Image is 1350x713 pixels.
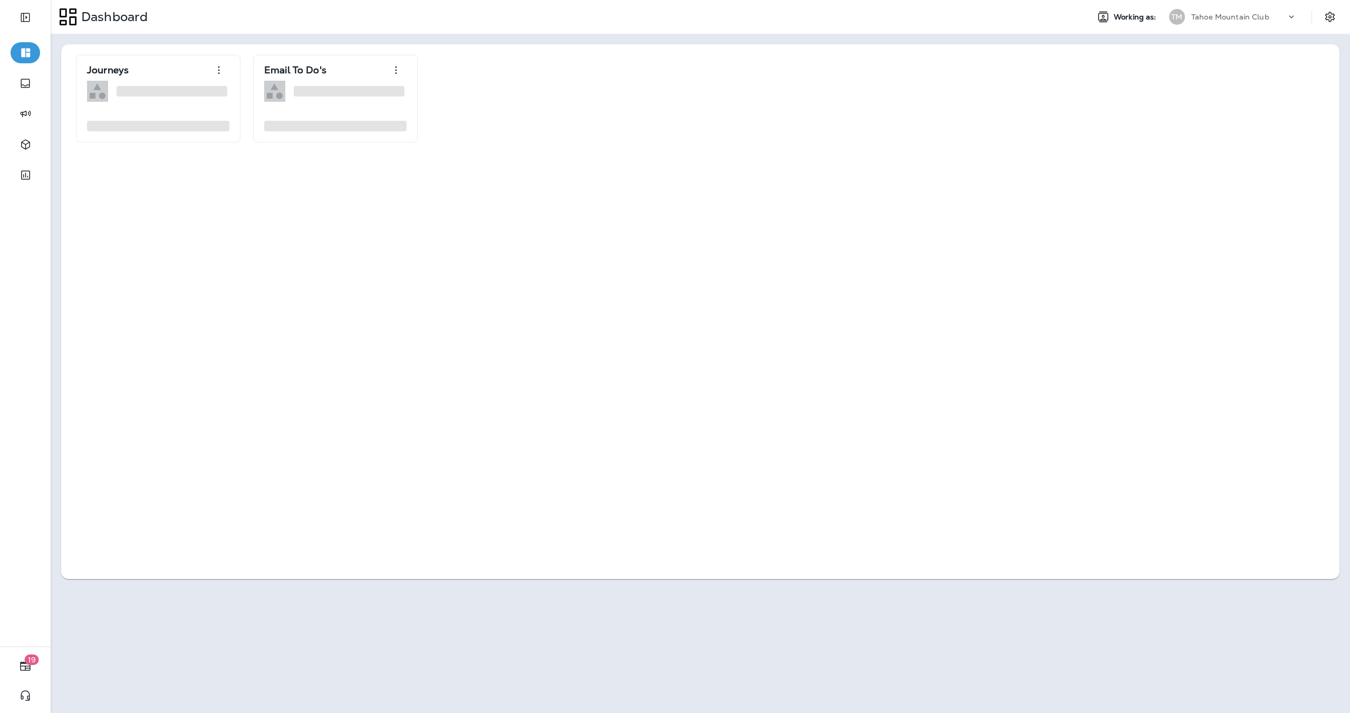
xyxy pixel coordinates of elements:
[25,654,39,665] span: 19
[77,9,148,25] p: Dashboard
[264,65,326,75] p: Email To Do's
[1191,13,1269,21] p: Tahoe Mountain Club
[11,656,40,677] button: 19
[1320,7,1339,26] button: Settings
[87,65,129,75] p: Journeys
[11,7,40,28] button: Expand Sidebar
[1114,13,1159,22] span: Working as:
[1169,9,1185,25] div: TM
